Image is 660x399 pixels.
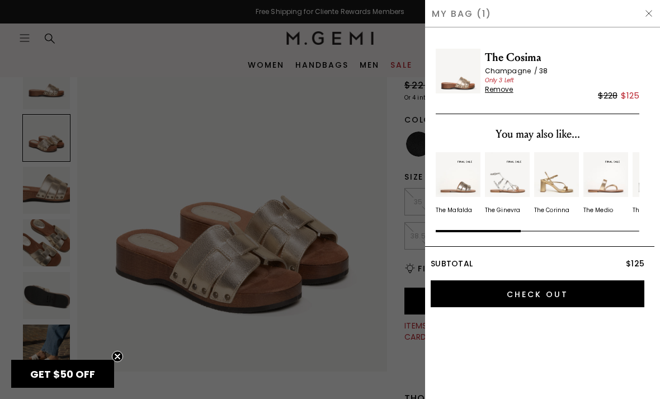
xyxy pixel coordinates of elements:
[534,152,579,214] div: 3 / 10
[456,159,474,165] img: final sale tag
[485,49,639,67] span: The Cosima
[11,360,114,388] div: GET $50 OFFClose teaser
[485,152,530,214] a: final sale tagThe Ginevra
[436,207,472,214] div: The Mafalda
[534,207,569,214] div: The Corinna
[534,152,579,214] a: The Corinna
[436,49,480,93] img: The Cosima
[436,125,639,143] div: You may also like...
[485,152,530,214] div: 2 / 10
[431,258,473,269] span: Subtotal
[583,152,628,214] div: 4 / 10
[485,85,513,94] span: Remove
[539,66,548,76] span: 38
[485,207,520,214] div: The Ginevra
[485,66,539,76] span: Champagne
[431,280,644,307] input: Check Out
[598,89,617,102] div: $228
[626,258,644,269] span: $125
[505,159,523,165] img: final sale tag
[583,152,628,197] img: v_12701_01_Main_New_TheMedio_LightAmethyst_MetallicLeather_290x387_crop_center.jpg
[583,152,628,214] a: final sale tagThe Medio
[583,207,613,214] div: The Medio
[621,89,639,102] div: $125
[30,367,95,381] span: GET $50 OFF
[604,159,621,165] img: final sale tag
[436,152,480,214] div: 1 / 10
[485,76,514,85] span: Only 3 Left
[644,9,653,18] img: Hide Drawer
[436,152,480,214] a: final sale tagThe Mafalda
[534,152,579,197] img: 7322859700283_01_Main_New_TheCorinna_Gold_MetallicLeather_290x387_crop_center.jpg
[436,152,480,197] img: 7237131731003_01_Main_New_TheMafalda_Champagne_MetallicLeather_290x387_crop_center.jpg
[112,351,123,362] button: Close teaser
[485,152,530,197] img: 7320771756091_01_Main_New_TheGinevra_Silver_MetallicLeather_290x387_crop_center.jpg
